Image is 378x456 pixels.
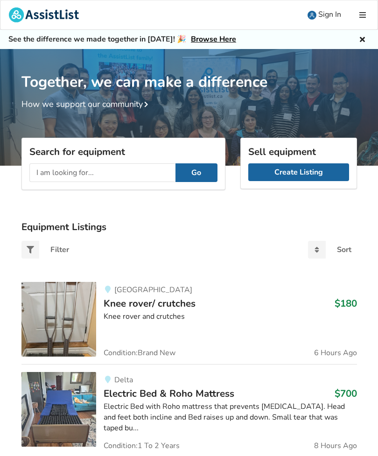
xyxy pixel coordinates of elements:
[104,311,357,322] div: Knee rover and crutches
[175,163,217,182] button: Go
[104,349,175,357] span: Condition: Brand New
[21,282,96,357] img: mobility-knee rover/ crutches
[104,401,357,434] div: Electric Bed with Roho mattress that prevents [MEDICAL_DATA]. Head and feet both incline and Bed ...
[335,387,357,400] h3: $700
[21,282,357,364] a: mobility-knee rover/ crutches[GEOGRAPHIC_DATA]Knee rover/ crutches$180Knee rover and crutchesCond...
[50,246,69,253] div: Filter
[314,442,357,449] span: 8 Hours Ago
[314,349,357,357] span: 6 Hours Ago
[248,163,349,181] a: Create Listing
[114,375,133,385] span: Delta
[308,11,316,20] img: user icon
[21,221,357,233] h3: Equipment Listings
[104,297,196,310] span: Knee rover/ crutches
[104,387,234,400] span: Electric Bed & Roho Mattress
[299,0,350,29] a: user icon Sign In
[9,7,79,22] img: assistlist-logo
[21,49,357,91] h1: Together, we can make a difference
[21,98,152,110] a: How we support our community
[337,246,351,253] div: Sort
[21,372,96,447] img: bedroom equipment-electric bed & roho mattress
[104,442,180,449] span: Condition: 1 To 2 Years
[335,297,357,309] h3: $180
[318,9,341,20] span: Sign In
[114,285,192,295] span: [GEOGRAPHIC_DATA]
[248,146,349,158] h3: Sell equipment
[8,35,236,44] h5: See the difference we made together in [DATE]! 🎉
[191,34,236,44] a: Browse Here
[29,163,175,182] input: I am looking for...
[29,146,217,158] h3: Search for equipment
